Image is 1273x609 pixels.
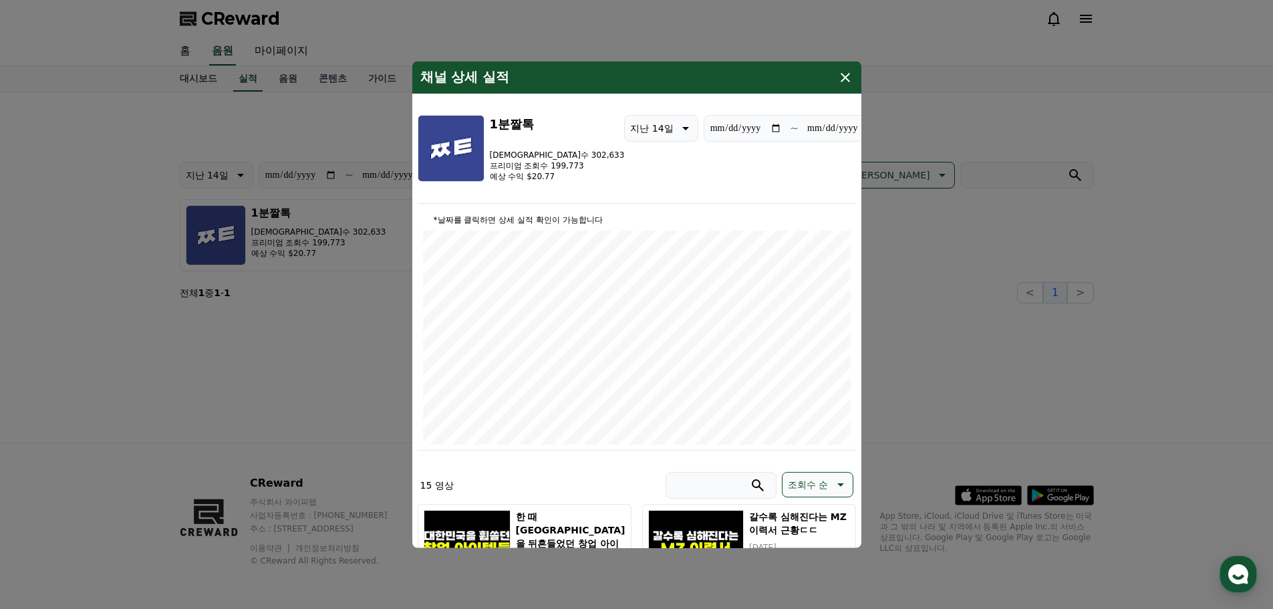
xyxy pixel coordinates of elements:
a: 대화 [88,424,172,457]
p: 프리미엄 조회수 199,773 [490,160,625,170]
h5: 한 때 [GEOGRAPHIC_DATA]을 뒤흔들었던 창업 아이템들ㄷㄷ [516,509,625,563]
p: 15 영상 [420,478,454,491]
p: 조회수 순 [788,475,828,493]
button: 조회수 순 [782,471,853,497]
p: ~ [790,120,799,136]
span: 홈 [42,444,50,455]
img: 1분짤톡 [418,114,484,181]
div: modal [412,61,861,548]
p: 예상 수익 $20.77 [490,170,625,181]
h3: 1분짤톡 [490,114,625,133]
button: 지난 14일 [624,114,698,141]
p: 지난 14일 [630,118,673,137]
span: 설정 [206,444,223,455]
p: *날짜를 클릭하면 상세 실적 확인이 가능합니다 [423,214,851,225]
span: 대화 [122,445,138,455]
a: 설정 [172,424,257,457]
p: [DATE] [749,541,849,552]
h4: 채널 상세 실적 [420,69,510,85]
h5: 갈수록 심해진다는 MZ 이력서 근황ㄷㄷ [749,509,849,536]
p: [DEMOGRAPHIC_DATA]수 302,633 [490,149,625,160]
a: 홈 [4,424,88,457]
